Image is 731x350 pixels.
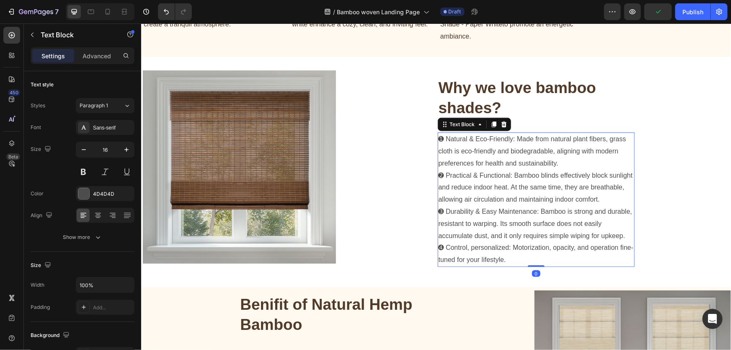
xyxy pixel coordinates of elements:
[93,124,132,132] div: Sans-serif
[31,124,41,131] div: Font
[98,270,295,312] h2: Benifit of Natural Hemp Bamboo
[3,3,62,20] button: 7
[703,309,723,329] div: Open Intercom Messenger
[8,89,20,96] div: 450
[93,190,132,198] div: 4D4D4D
[55,7,59,17] p: 7
[337,8,420,16] span: Bamboo woven Landing Page
[307,97,336,105] div: Text Block
[76,277,134,293] input: Auto
[80,102,108,109] span: Paragraph 1
[297,54,493,96] h2: Rich Text Editor. Editing area: main
[31,210,54,221] div: Align
[31,281,44,289] div: Width
[297,110,493,243] p: ➊ Natural & Eco-Friendly: Made from natural plant fibers, grass cloth is eco-friendly and biodegr...
[449,8,461,16] span: Draft
[333,8,336,16] span: /
[63,233,102,241] div: Show more
[141,23,731,350] iframe: Design area
[31,230,134,245] button: Show more
[31,330,71,341] div: Background
[31,260,53,271] div: Size
[31,144,53,155] div: Size
[6,153,20,160] div: Beta
[31,303,50,311] div: Padding
[675,3,710,20] button: Publish
[682,8,703,16] div: Publish
[41,30,112,40] p: Text Block
[41,52,65,60] p: Settings
[297,54,493,95] p: Why we love bamboo shades?
[391,247,399,254] div: 0
[31,81,54,88] div: Text style
[31,102,45,109] div: Styles
[31,190,44,197] div: Color
[93,304,132,311] div: Add...
[76,98,134,113] button: Paragraph 1
[158,3,192,20] div: Undo/Redo
[83,52,111,60] p: Advanced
